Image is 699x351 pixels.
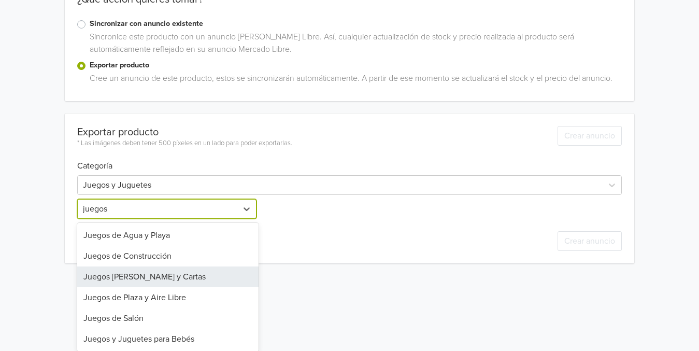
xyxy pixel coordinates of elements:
[77,308,259,329] div: Juegos de Salón
[77,126,292,138] div: Exportar producto
[77,246,259,266] div: Juegos de Construcción
[558,126,622,146] button: Crear anuncio
[85,31,622,60] div: Sincronice este producto con un anuncio [PERSON_NAME] Libre. Así, cualquier actualización de stoc...
[77,266,259,287] div: Juegos [PERSON_NAME] y Cartas
[558,231,622,251] button: Crear anuncio
[77,287,259,308] div: Juegos de Plaza y Aire Libre
[90,60,622,71] label: Exportar producto
[77,149,622,171] h6: Categoría
[77,138,292,149] div: * Las imágenes deben tener 500 píxeles en un lado para poder exportarlas.
[85,72,622,89] div: Cree un anuncio de este producto, estos se sincronizarán automáticamente. A partir de ese momento...
[90,18,622,30] label: Sincronizar con anuncio existente
[77,329,259,349] div: Juegos y Juguetes para Bebés
[77,225,259,246] div: Juegos de Agua y Playa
